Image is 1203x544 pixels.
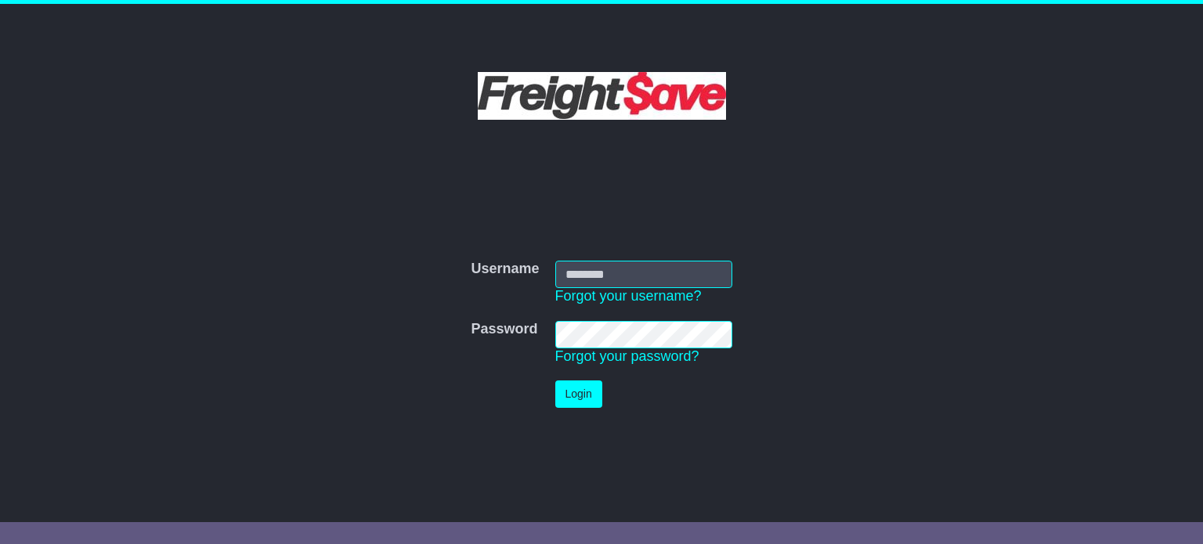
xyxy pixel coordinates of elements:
[478,72,726,120] img: Freight Save
[471,321,537,338] label: Password
[555,288,702,304] a: Forgot your username?
[555,348,699,364] a: Forgot your password?
[471,261,539,278] label: Username
[555,380,602,408] button: Login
